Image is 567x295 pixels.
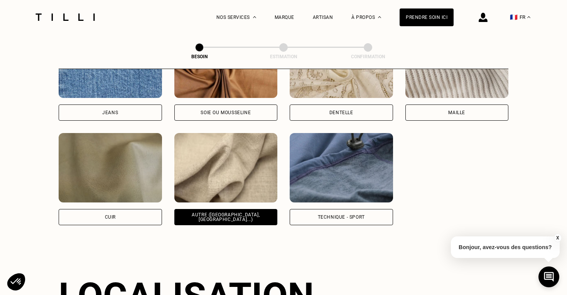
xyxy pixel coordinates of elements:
[105,215,116,219] div: Cuir
[510,13,518,21] span: 🇫🇷
[378,16,381,18] img: Menu déroulant à propos
[313,15,333,20] a: Artisan
[174,133,278,202] img: Tilli retouche vos vêtements en Autre (coton, jersey...)
[553,234,561,242] button: X
[201,110,251,115] div: Soie ou mousseline
[329,110,353,115] div: Dentelle
[102,110,118,115] div: Jeans
[400,8,454,26] a: Prendre soin ici
[181,212,271,222] div: Autre ([GEOGRAPHIC_DATA], [GEOGRAPHIC_DATA]...)
[33,13,98,21] img: Logo du service de couturière Tilli
[161,54,238,59] div: Besoin
[290,133,393,202] img: Tilli retouche vos vêtements en Technique - Sport
[318,215,365,219] div: Technique - Sport
[527,16,530,18] img: menu déroulant
[59,133,162,202] img: Tilli retouche vos vêtements en Cuir
[245,54,322,59] div: Estimation
[448,110,465,115] div: Maille
[253,16,256,18] img: Menu déroulant
[479,13,488,22] img: icône connexion
[329,54,407,59] div: Confirmation
[451,236,560,258] p: Bonjour, avez-vous des questions?
[275,15,294,20] a: Marque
